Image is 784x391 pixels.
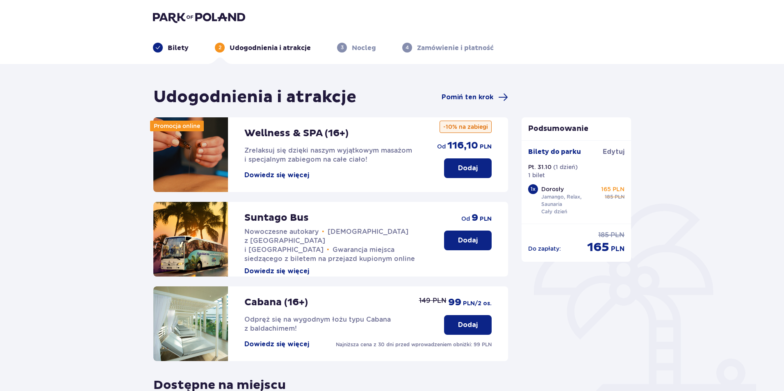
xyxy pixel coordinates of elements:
[605,193,613,201] span: 185
[336,341,492,348] p: Najniższa cena z 30 dni przed wprowadzeniem obniżki: 99 PLN
[598,231,609,240] span: 185
[528,245,561,253] p: Do zapłaty :
[541,193,598,208] p: Jamango, Relax, Saunaria
[458,164,478,173] p: Dodaj
[153,11,245,23] img: Park of Poland logo
[244,228,319,236] span: Nowoczesne autokary
[437,142,446,151] span: od
[153,286,228,361] img: attraction
[244,212,309,224] p: Suntago Bus
[472,212,478,224] span: 9
[447,139,478,152] span: 116,10
[244,228,408,254] span: [DEMOGRAPHIC_DATA] z [GEOGRAPHIC_DATA] i [GEOGRAPHIC_DATA]
[230,43,311,53] p: Udogodnienia i atrakcje
[603,147,624,156] span: Edytuj
[480,143,492,151] span: PLN
[541,208,567,215] p: Cały dzień
[611,231,624,240] span: PLN
[541,185,564,193] p: Dorosły
[402,43,494,53] div: 4Zamówienie i płatność
[442,93,493,102] span: Pomiń ten krok
[337,43,376,53] div: 3Nocleg
[244,146,412,163] span: Zrelaksuj się dzięki naszym wyjątkowym masażom i specjalnym zabiegom na całe ciało!
[419,296,447,305] p: 149 PLN
[244,127,349,139] p: Wellness & SPA (16+)
[522,124,631,134] p: Podsumowanie
[440,121,492,133] p: -10% na zabiegi
[458,236,478,245] p: Dodaj
[327,246,329,254] span: •
[611,245,624,254] span: PLN
[215,43,311,53] div: 2Udogodnienia i atrakcje
[601,185,624,193] p: 165 PLN
[406,44,409,51] p: 4
[150,121,204,131] div: Promocja online
[461,215,470,223] span: od
[153,202,228,277] img: attraction
[528,171,545,179] p: 1 bilet
[528,184,538,194] div: 1 x
[244,296,308,309] p: Cabana (16+)
[244,316,391,332] span: Odpręż się na wygodnym łożu typu Cabana z baldachimem!
[153,43,189,53] div: Bilety
[153,87,356,107] h1: Udogodnienia i atrakcje
[528,163,552,171] p: Pt. 31.10
[417,43,494,53] p: Zamówienie i płatność
[480,215,492,223] span: PLN
[442,92,508,102] a: Pomiń ten krok
[458,320,478,329] p: Dodaj
[587,240,609,255] span: 165
[352,43,376,53] p: Nocleg
[341,44,344,51] p: 3
[615,193,624,201] span: PLN
[322,228,324,236] span: •
[244,267,309,276] button: Dowiedz się więcej
[244,340,309,349] button: Dowiedz się więcej
[153,117,228,192] img: attraction
[219,44,221,51] p: 2
[168,43,189,53] p: Bilety
[553,163,578,171] p: ( 1 dzień )
[444,231,492,250] button: Dodaj
[448,296,461,309] span: 99
[463,300,492,308] span: PLN /2 os.
[444,315,492,335] button: Dodaj
[444,158,492,178] button: Dodaj
[528,147,581,156] p: Bilety do parku
[244,171,309,180] button: Dowiedz się więcej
